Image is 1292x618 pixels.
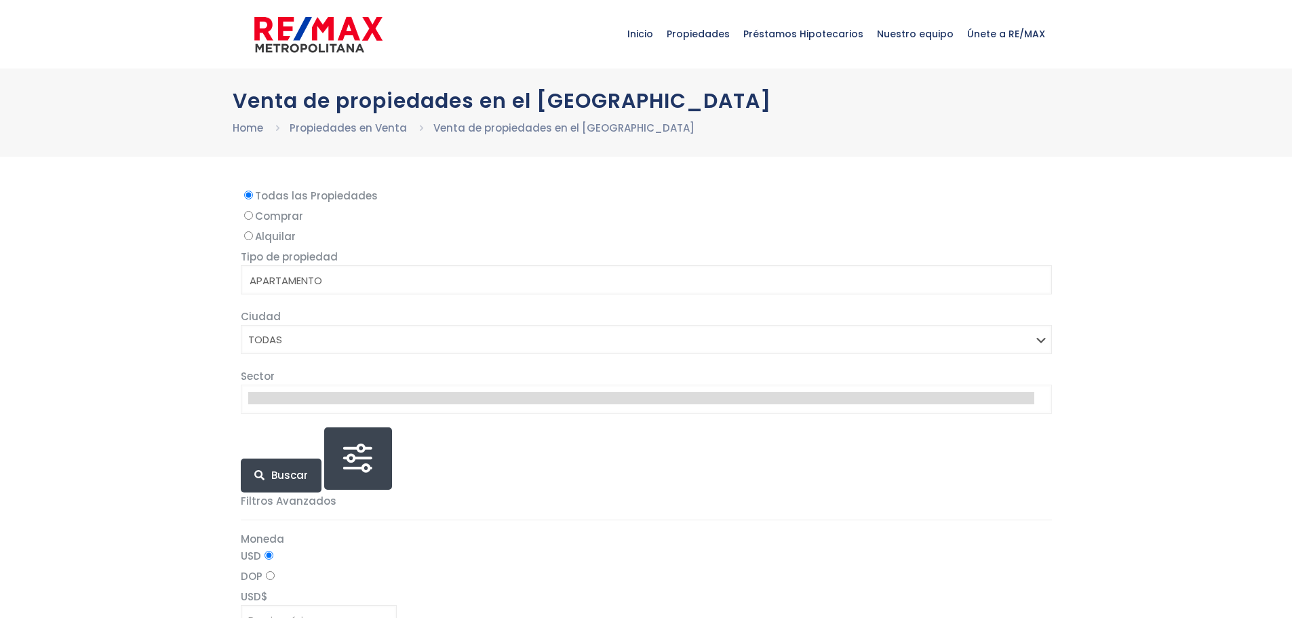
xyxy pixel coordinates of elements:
a: Propiedades en Venta [290,121,407,135]
input: Todas las Propiedades [244,191,253,199]
span: Sector [241,369,275,383]
label: Todas las Propiedades [241,187,1052,204]
input: USD [265,551,273,560]
span: Ciudad [241,309,281,324]
span: Préstamos Hipotecarios [737,14,870,54]
option: APARTAMENTO [248,273,1034,289]
span: Únete a RE/MAX [960,14,1052,54]
span: Nuestro equipo [870,14,960,54]
label: USD [241,547,1052,564]
label: Alquilar [241,228,1052,245]
span: Tipo de propiedad [241,250,338,264]
input: Alquilar [244,231,253,240]
a: Home [233,121,263,135]
button: Buscar [241,459,321,493]
p: Filtros Avanzados [241,493,1052,509]
input: DOP [266,571,275,580]
img: remax-metropolitana-logo [254,14,383,55]
option: CASA [248,289,1034,305]
span: Moneda [241,532,284,546]
label: DOP [241,568,1052,585]
span: Propiedades [660,14,737,54]
a: Venta de propiedades en el [GEOGRAPHIC_DATA] [433,121,694,135]
span: USD [241,590,261,604]
input: Comprar [244,211,253,220]
span: Inicio [621,14,660,54]
label: Comprar [241,208,1052,225]
h1: Venta de propiedades en el [GEOGRAPHIC_DATA] [233,89,1060,113]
